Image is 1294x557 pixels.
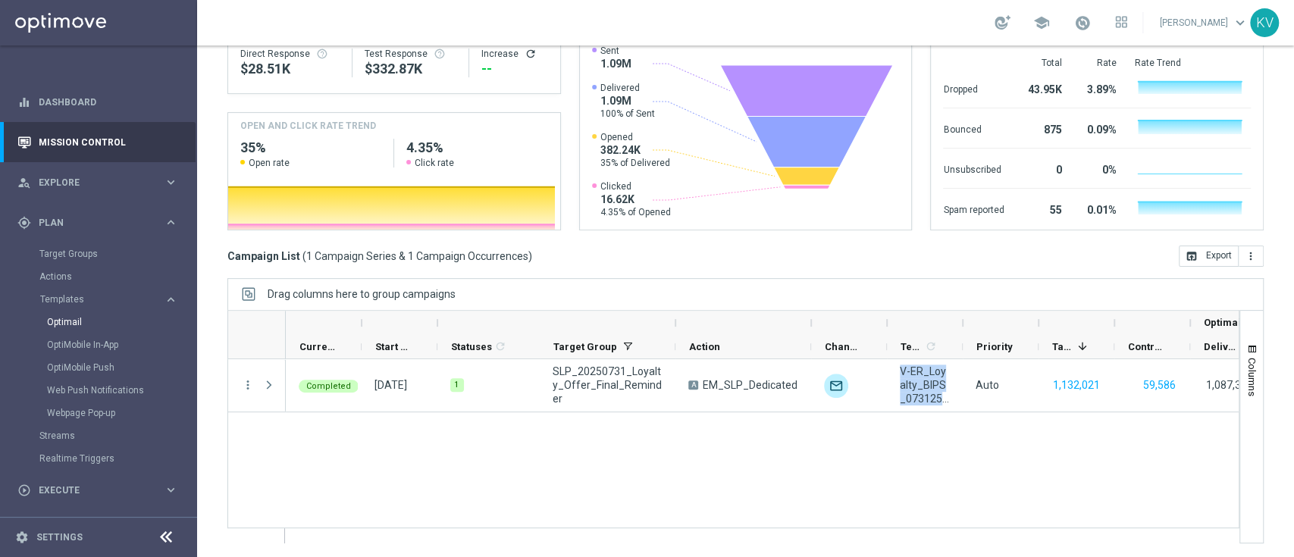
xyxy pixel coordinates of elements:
a: [PERSON_NAME]keyboard_arrow_down [1158,11,1250,34]
div: Increase [481,48,548,60]
a: Web Push Notifications [47,384,158,396]
a: Settings [36,533,83,542]
a: Optimail [47,316,158,328]
span: Delivered [1204,341,1240,352]
span: 4.35% of Opened [600,206,671,218]
span: Opened [600,131,670,143]
span: Targeted Customers [1052,341,1072,352]
span: Calculate column [923,338,937,355]
span: Drag columns here to group campaigns [268,288,456,300]
div: Direct Response [240,48,340,60]
div: Templates [40,295,164,304]
i: more_vert [1245,250,1257,262]
div: Mission Control [17,122,178,162]
a: OptiMobile Push [47,361,158,374]
span: 100% of Sent [600,108,655,120]
span: Columns [1246,358,1258,396]
i: keyboard_arrow_right [164,293,178,307]
i: keyboard_arrow_right [164,483,178,497]
span: Execute [39,486,164,495]
span: Completed [306,381,351,391]
div: -- [481,60,548,78]
div: Total [1022,57,1061,69]
i: refresh [494,340,506,352]
div: Target Groups [39,243,196,265]
h4: OPEN AND CLICK RATE TREND [240,119,376,133]
button: Mission Control [17,136,179,149]
h2: 35% [240,139,381,157]
div: equalizer Dashboard [17,96,179,108]
span: Target Group [553,341,617,352]
span: Open rate [249,157,290,169]
button: play_circle_outline Execute keyboard_arrow_right [17,484,179,496]
i: person_search [17,176,31,189]
i: gps_fixed [17,216,31,230]
i: open_in_browser [1186,250,1198,262]
a: Webpage Pop-up [47,407,158,419]
div: OptiMobile In-App [47,333,196,356]
div: Realtime Triggers [39,447,196,470]
span: 1,087,375 [1206,379,1253,391]
span: Auto [976,379,999,391]
div: Rate Trend [1134,57,1251,69]
span: Sent [600,45,631,57]
div: Explore [17,176,164,189]
div: Execute [17,483,164,497]
span: Plan [39,218,164,227]
a: Target Groups [39,248,158,260]
div: Plan [17,216,164,230]
span: Clicked [600,180,671,192]
button: open_in_browser Export [1179,246,1239,267]
div: OptiMobile Push [47,356,196,379]
span: 1.09M [600,94,655,108]
span: Click rate [415,157,454,169]
span: 1 Campaign Series & 1 Campaign Occurrences [306,249,528,263]
span: Optimail [1204,317,1244,328]
i: keyboard_arrow_right [164,175,178,189]
h3: Campaign List [227,249,532,263]
div: 1 [450,378,464,392]
multiple-options-button: Export to CSV [1179,249,1264,261]
span: Templates [40,295,149,304]
i: equalizer [17,95,31,109]
div: 55 [1022,196,1061,221]
div: Webpage Pop-up [47,402,196,424]
span: 35% of Delivered [600,157,670,169]
span: Explore [39,178,164,187]
span: A [688,380,698,390]
i: refresh [925,340,937,352]
div: Templates [39,288,196,424]
a: Dashboard [39,82,178,122]
a: OptiMobile In-App [47,339,158,351]
span: Statuses [451,341,492,352]
div: 3.89% [1079,76,1116,100]
button: refresh [525,48,537,60]
span: SLP_20250731_Loyalty_Offer_Final_Reminder [553,365,663,405]
button: gps_fixed Plan keyboard_arrow_right [17,217,179,229]
div: Dropped [943,76,1004,100]
div: $332,873 [365,60,457,78]
span: Calculate column [492,338,506,355]
a: Realtime Triggers [39,452,158,465]
span: 1.09M [600,57,631,70]
div: $28,505 [240,60,340,78]
div: Row Groups [268,288,456,300]
span: Start Date [375,341,412,352]
div: 0.09% [1079,116,1116,140]
h2: 4.35% [406,139,547,157]
a: Actions [39,271,158,283]
span: V-ER_Loyalty_BIPS_073125_HeroOffer_Reminder [900,365,950,405]
span: Delivered [600,82,655,94]
button: person_search Explore keyboard_arrow_right [17,177,179,189]
button: more_vert [241,378,255,392]
span: Control Customers [1128,341,1164,352]
div: Templates keyboard_arrow_right [39,293,179,305]
span: school [1033,14,1050,31]
span: Templates [901,341,923,352]
div: KV [1250,8,1279,37]
span: 16.62K [600,192,671,206]
a: Mission Control [39,122,178,162]
div: Press SPACE to select this row. [228,359,286,412]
